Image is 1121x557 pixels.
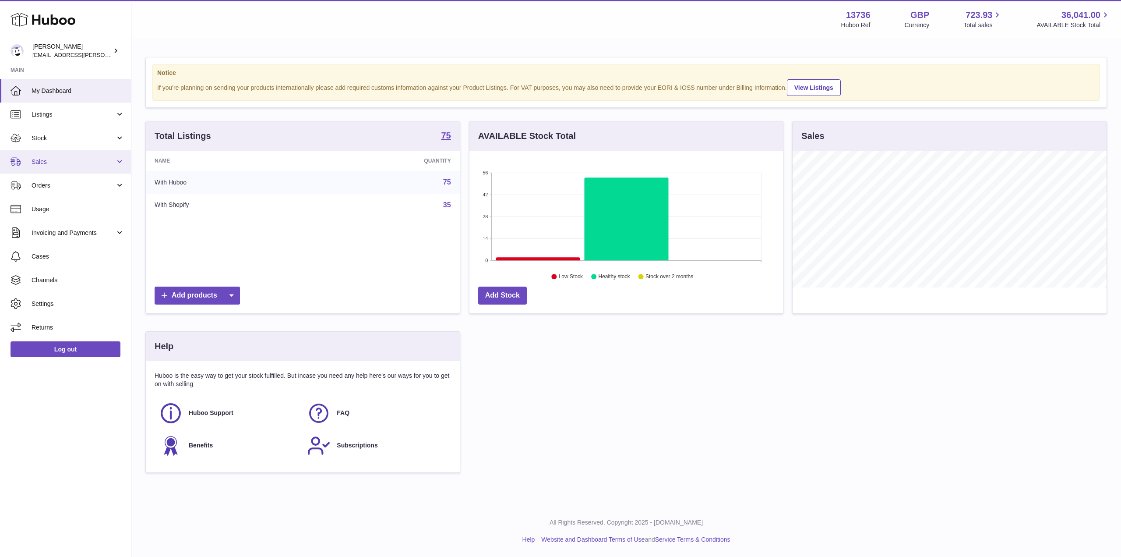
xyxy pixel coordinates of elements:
text: Low Stock [559,274,583,280]
span: Huboo Support [189,409,233,417]
span: Invoicing and Payments [32,229,115,237]
span: Cases [32,252,124,261]
a: 75 [441,131,451,142]
p: Huboo is the easy way to get your stock fulfilled. But incase you need any help here's our ways f... [155,372,451,388]
a: Benefits [159,434,298,458]
a: Service Terms & Conditions [655,536,730,543]
th: Quantity [315,151,459,171]
a: Add products [155,287,240,305]
span: My Dashboard [32,87,124,95]
strong: Notice [157,69,1095,77]
span: Orders [32,181,115,190]
text: 0 [485,258,488,263]
div: Currency [905,21,930,29]
a: Add Stock [478,287,527,305]
text: Stock over 2 months [645,274,693,280]
text: 28 [483,214,488,219]
span: Subscriptions [337,441,377,450]
a: Help [522,536,535,543]
a: 75 [443,178,451,186]
div: [PERSON_NAME] [32,43,111,59]
h3: Sales [801,130,824,142]
img: horia@orea.uk [11,44,24,57]
span: AVAILABLE Stock Total [1036,21,1110,29]
strong: 75 [441,131,451,140]
text: 56 [483,170,488,175]
h3: Total Listings [155,130,211,142]
div: Huboo Ref [841,21,871,29]
a: 36,041.00 AVAILABLE Stock Total [1036,9,1110,29]
span: FAQ [337,409,349,417]
a: FAQ [307,401,446,425]
h3: Help [155,341,173,352]
strong: GBP [910,9,929,21]
span: 36,041.00 [1061,9,1100,21]
th: Name [146,151,315,171]
span: Channels [32,276,124,284]
td: With Huboo [146,171,315,194]
span: Usage [32,205,124,213]
span: Total sales [963,21,1002,29]
a: Website and Dashboard Terms of Use [541,536,645,543]
span: [EMAIL_ADDRESS][PERSON_NAME][DOMAIN_NAME] [32,51,176,58]
a: View Listings [787,79,841,96]
span: Listings [32,110,115,119]
span: 723.93 [966,9,992,21]
text: Healthy stock [598,274,630,280]
span: Settings [32,300,124,308]
a: Log out [11,341,120,357]
a: 723.93 Total sales [963,9,1002,29]
a: Huboo Support [159,401,298,425]
text: 42 [483,192,488,197]
a: 35 [443,201,451,209]
td: With Shopify [146,194,315,216]
text: 14 [483,236,488,241]
h3: AVAILABLE Stock Total [478,130,576,142]
span: Sales [32,158,115,166]
a: Subscriptions [307,434,446,458]
p: All Rights Reserved. Copyright 2025 - [DOMAIN_NAME] [138,518,1114,527]
span: Returns [32,323,124,332]
strong: 13736 [846,9,871,21]
li: and [538,536,730,544]
span: Benefits [189,441,213,450]
div: If you're planning on sending your products internationally please add required customs informati... [157,78,1095,96]
span: Stock [32,134,115,142]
